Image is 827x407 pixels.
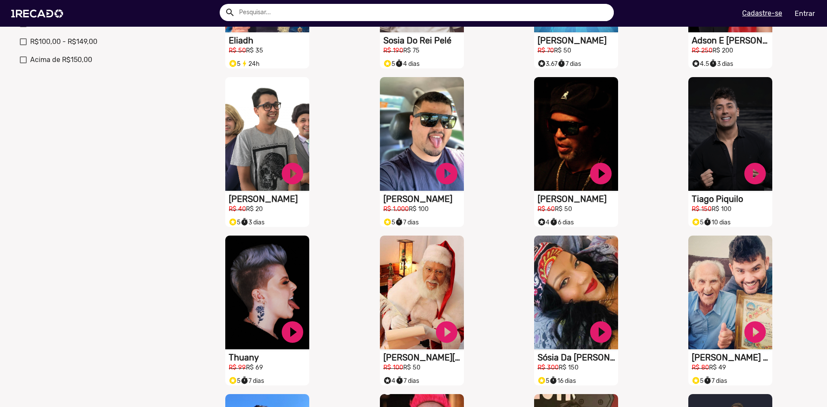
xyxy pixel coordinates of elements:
[229,47,246,54] small: R$ 50
[280,319,305,345] a: play_circle_filled
[380,77,464,191] video: S1RECADO vídeos dedicados para fãs e empresas
[403,47,420,54] small: R$ 75
[229,218,237,226] small: stars
[692,216,700,226] i: Selo super talento
[703,218,712,226] small: timer
[229,376,237,385] small: stars
[395,60,420,68] span: 4 dias
[538,47,554,54] small: R$ 70
[549,377,576,385] span: 16 dias
[395,59,403,68] small: timer
[549,376,557,385] small: timer
[383,194,464,204] h1: [PERSON_NAME]
[395,218,403,226] small: timer
[395,57,403,68] i: timer
[434,161,460,186] a: play_circle_filled
[30,37,97,47] span: R$100,00 - R$149,00
[383,216,392,226] i: Selo super talento
[229,205,246,213] small: R$ 40
[688,236,772,349] video: S1RECADO vídeos dedicados para fãs e empresas
[240,60,260,68] span: 24h
[692,374,700,385] i: Selo super talento
[395,219,419,226] span: 7 dias
[229,219,240,226] span: 5
[692,377,703,385] span: 5
[538,205,555,213] small: R$ 60
[588,161,614,186] a: play_circle_filled
[229,374,237,385] i: Selo super talento
[688,77,772,191] video: S1RECADO vídeos dedicados para fãs e empresas
[240,374,249,385] i: timer
[538,377,549,385] span: 5
[588,319,614,345] a: play_circle_filled
[233,4,614,21] input: Pesquisar...
[409,205,429,213] small: R$ 100
[538,60,557,68] span: 3.67
[225,7,235,18] mat-icon: Example home icon
[229,364,246,371] small: R$ 99
[229,216,237,226] i: Selo super talento
[240,376,249,385] small: timer
[229,194,309,204] h1: [PERSON_NAME]
[383,376,392,385] small: stars
[225,236,309,349] video: S1RECADO vídeos dedicados para fãs e empresas
[229,60,240,68] span: 5
[225,77,309,191] video: S1RECADO vídeos dedicados para fãs e empresas
[395,377,419,385] span: 7 dias
[395,216,403,226] i: timer
[692,59,700,68] small: stars
[703,216,712,226] i: timer
[557,60,581,68] span: 7 dias
[550,218,558,226] small: timer
[692,205,712,213] small: R$ 150
[222,4,237,19] button: Example home icon
[229,35,309,46] h1: Eliadh
[692,376,700,385] small: stars
[538,219,550,226] span: 4
[383,47,403,54] small: R$ 190
[538,194,618,204] h1: [PERSON_NAME]
[434,319,460,345] a: play_circle_filled
[240,219,264,226] span: 3 dias
[703,219,731,226] span: 10 dias
[692,364,709,371] small: R$ 80
[240,59,249,68] small: bolt
[550,219,574,226] span: 6 dias
[709,57,717,68] i: timer
[380,236,464,349] video: S1RECADO vídeos dedicados para fãs e empresas
[383,374,392,385] i: Selo super talento
[383,57,392,68] i: Selo super talento
[692,194,772,204] h1: Tiago Piquilo
[538,374,546,385] i: Selo super talento
[383,218,392,226] small: stars
[709,364,726,371] small: R$ 49
[383,60,395,68] span: 5
[229,57,237,68] i: Selo super talento
[538,35,618,46] h1: [PERSON_NAME]
[383,35,464,46] h1: Sosia Do Rei Pelé
[30,55,92,65] span: Acima de R$150,00
[240,57,249,68] i: bolt
[280,161,305,186] a: play_circle_filled
[538,59,546,68] small: stars
[240,377,264,385] span: 7 dias
[246,205,263,213] small: R$ 20
[538,352,618,363] h1: Sósia Da [PERSON_NAME]
[709,60,733,68] span: 3 dias
[703,374,712,385] i: timer
[557,59,566,68] small: timer
[559,364,578,371] small: R$ 150
[555,205,572,213] small: R$ 50
[703,377,727,385] span: 7 dias
[395,374,404,385] i: timer
[789,6,821,21] a: Entrar
[383,352,464,363] h1: [PERSON_NAME][DATE]
[246,364,263,371] small: R$ 69
[538,216,546,226] i: Selo super talento
[538,218,546,226] small: stars
[557,57,566,68] i: timer
[703,376,712,385] small: timer
[692,35,772,46] h1: Adson E [PERSON_NAME]
[692,60,709,68] span: 4.5
[383,377,395,385] span: 4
